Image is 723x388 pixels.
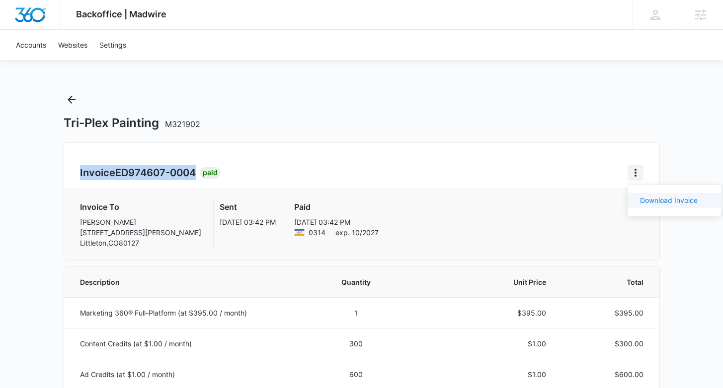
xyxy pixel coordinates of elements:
a: Accounts [10,30,52,60]
p: $395.00 [570,308,643,318]
h2: Invoice [80,165,200,180]
h3: Invoice To [80,201,201,213]
span: Description [80,277,301,287]
td: 1 [313,297,401,328]
p: [PERSON_NAME] [STREET_ADDRESS][PERSON_NAME] Littleton , CO 80127 [80,217,201,248]
button: Home [628,165,643,181]
p: $395.00 [412,308,546,318]
a: Settings [93,30,132,60]
button: Back [64,92,80,108]
a: Websites [52,30,93,60]
p: Content Credits (at $1.00 / month) [80,338,301,349]
h3: Sent [220,201,276,213]
p: [DATE] 03:42 PM [294,217,379,227]
span: Quantity [324,277,389,287]
span: Backoffice | Madwire [76,9,166,19]
p: $300.00 [570,338,643,349]
span: Visa ending with [309,227,325,238]
button: Download Invoice [628,193,722,208]
h1: Tri-Plex Painting [64,116,200,130]
span: Total [570,277,643,287]
div: Paid [200,167,221,179]
p: $1.00 [412,338,546,349]
p: $600.00 [570,369,643,380]
span: Unit Price [412,277,546,287]
span: M321902 [165,119,200,129]
p: [DATE] 03:42 PM [220,217,276,227]
td: 300 [313,328,401,359]
a: Download Invoice [640,196,698,204]
span: exp. 10/2027 [335,227,379,238]
h3: Paid [294,201,379,213]
p: $1.00 [412,369,546,380]
span: ED974607-0004 [115,167,196,179]
p: Ad Credits (at $1.00 / month) [80,369,301,380]
p: Marketing 360® Full-Platform (at $395.00 / month) [80,308,301,318]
